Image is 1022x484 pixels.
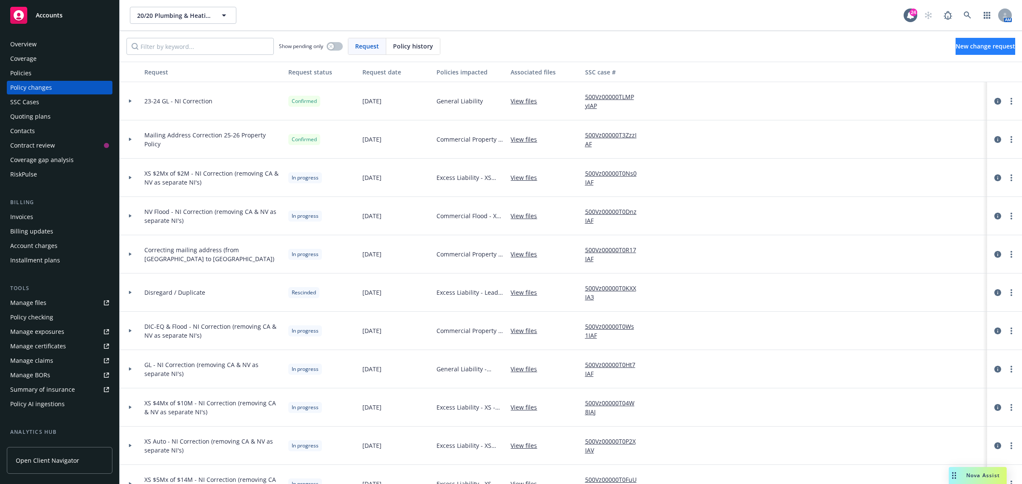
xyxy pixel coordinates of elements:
span: [DATE] [362,403,382,412]
a: 500Vz00000T04W8IAJ [585,399,644,416]
a: Manage exposures [7,325,112,339]
div: Contacts [10,124,35,138]
a: circleInformation [993,326,1003,336]
a: 500Vz00000T0Ws1IAF [585,322,644,340]
div: Manage files [10,296,46,310]
div: Drag to move [949,467,959,484]
button: SSC case # [582,62,647,82]
a: 500Vz00000T0R17IAF [585,245,644,263]
a: more [1006,173,1016,183]
div: Summary of insurance [10,383,75,396]
div: Policies impacted [436,68,504,77]
div: Toggle Row Expanded [120,159,141,197]
span: Commercial Property - Property, Contractor's Equipment & Installation Floater [436,250,504,259]
a: circleInformation [993,288,1003,298]
div: Quoting plans [10,110,51,123]
span: Excess Liability - XS $1M over Auto only [436,441,504,450]
div: Request date [362,68,430,77]
a: circleInformation [993,364,1003,374]
div: Request status [288,68,356,77]
button: Associated files [507,62,581,82]
div: Toggle Row Expanded [120,273,141,312]
a: Contacts [7,124,112,138]
a: View files [511,364,544,373]
span: In progress [292,251,319,258]
a: Policy AI ingestions [7,397,112,411]
span: DIC-EQ & Flood - NI Correction (removing CA & NV as separate NI's) [144,322,281,340]
span: Commercial Property - DIC - EQ & Flood [436,326,504,335]
a: Search [959,7,976,24]
a: Report a Bug [939,7,956,24]
div: Toggle Row Expanded [120,427,141,465]
a: View files [511,326,544,335]
div: Coverage [10,52,37,65]
div: Toggle Row Expanded [120,120,141,159]
a: more [1006,364,1016,374]
span: In progress [292,365,319,373]
div: Coverage gap analysis [10,153,74,167]
div: Policy checking [10,310,53,324]
div: Toggle Row Expanded [120,82,141,120]
div: Request [144,68,281,77]
a: 500Vz00000T0Ht7IAF [585,360,644,378]
a: circleInformation [993,173,1003,183]
a: Billing updates [7,225,112,238]
div: Tools [7,284,112,293]
div: Policy changes [10,81,52,94]
div: Toggle Row Expanded [120,197,141,235]
div: Account charges [10,239,57,253]
button: Request [141,62,285,82]
div: Toggle Row Expanded [120,388,141,427]
span: [DATE] [362,326,382,335]
span: Show pending only [279,43,323,50]
span: XS $4Mx of $10M - NI Correction (removing CA & NV as separate NI's) [144,399,281,416]
a: Invoices [7,210,112,224]
div: Billing updates [10,225,53,238]
a: Coverage gap analysis [7,153,112,167]
a: Coverage [7,52,112,65]
div: Installment plans [10,253,60,267]
div: Associated files [511,68,578,77]
div: Manage certificates [10,339,66,353]
a: Start snowing [920,7,937,24]
a: View files [511,135,544,144]
span: NV Flood - NI Correction (removing CA & NV as separate NI's) [144,207,281,225]
span: [DATE] [362,441,382,450]
a: View files [511,403,544,412]
a: 500Vz00000T0KXXIA3 [585,284,644,302]
div: Analytics hub [7,428,112,436]
div: Toggle Row Expanded [120,350,141,388]
a: Accounts [7,3,112,27]
a: more [1006,134,1016,145]
span: XS $2Mx of $2M - NI Correction (removing CA & NV as separate NI's) [144,169,281,187]
div: Overview [10,37,37,51]
a: circleInformation [993,134,1003,145]
span: [DATE] [362,135,382,144]
span: [DATE] [362,173,382,182]
a: circleInformation [993,402,1003,413]
div: Loss summary generator [10,440,81,453]
span: In progress [292,212,319,220]
span: General Liability - Primary GL [436,364,504,373]
span: Correcting mailing address (from [GEOGRAPHIC_DATA] to [GEOGRAPHIC_DATA]) [144,245,281,263]
button: Policies impacted [433,62,507,82]
span: GL - NI Correction (removing CA & NV as separate NI's) [144,360,281,378]
a: View files [511,173,544,182]
span: XS Auto - NI Correction (removing CA & NV as separate NI's) [144,437,281,455]
a: circleInformation [993,249,1003,259]
a: View files [511,441,544,450]
span: Confirmed [292,97,317,105]
span: Disregard / Duplicate [144,288,205,297]
a: circleInformation [993,211,1003,221]
a: SSC Cases [7,95,112,109]
div: 24 [910,9,917,16]
span: Nova Assist [966,472,1000,479]
button: Request status [285,62,359,82]
span: [DATE] [362,250,382,259]
span: [DATE] [362,211,382,220]
span: [DATE] [362,364,382,373]
div: Policies [10,66,32,80]
a: more [1006,288,1016,298]
span: Excess Liability - XS $2Mx of $2M [436,173,504,182]
a: Manage files [7,296,112,310]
